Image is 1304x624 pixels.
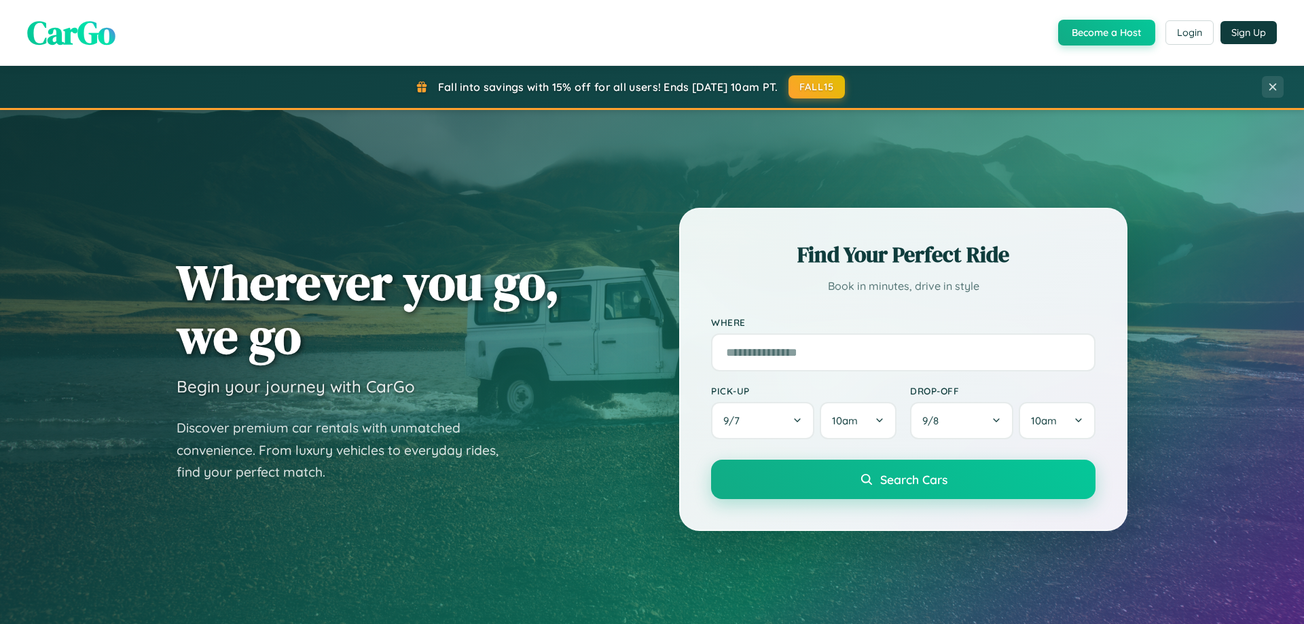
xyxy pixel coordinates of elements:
[832,414,858,427] span: 10am
[711,385,896,397] label: Pick-up
[820,402,896,439] button: 10am
[711,240,1095,270] h2: Find Your Perfect Ride
[711,276,1095,296] p: Book in minutes, drive in style
[1058,20,1155,45] button: Become a Host
[1031,414,1057,427] span: 10am
[711,316,1095,328] label: Where
[177,376,415,397] h3: Begin your journey with CarGo
[1019,402,1095,439] button: 10am
[711,402,814,439] button: 9/7
[910,385,1095,397] label: Drop-off
[177,417,516,483] p: Discover premium car rentals with unmatched convenience. From luxury vehicles to everyday rides, ...
[177,255,560,363] h1: Wherever you go, we go
[1165,20,1214,45] button: Login
[910,402,1013,439] button: 9/8
[27,10,115,55] span: CarGo
[438,80,778,94] span: Fall into savings with 15% off for all users! Ends [DATE] 10am PT.
[789,75,846,98] button: FALL15
[1220,21,1277,44] button: Sign Up
[922,414,945,427] span: 9 / 8
[711,460,1095,499] button: Search Cars
[723,414,746,427] span: 9 / 7
[880,472,947,487] span: Search Cars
